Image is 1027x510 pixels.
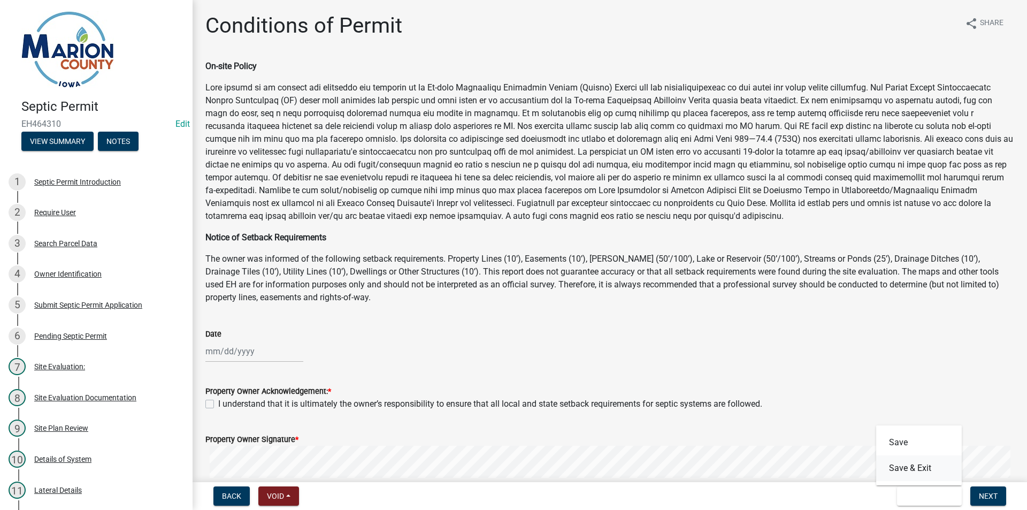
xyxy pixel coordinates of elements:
[9,235,26,252] div: 3
[9,420,26,437] div: 9
[213,486,250,506] button: Back
[21,138,94,146] wm-modal-confirm: Summary
[21,132,94,151] button: View Summary
[267,492,284,500] span: Void
[970,486,1006,506] button: Next
[205,331,221,338] label: Date
[876,425,962,485] div: Save & Exit
[21,11,114,88] img: Marion County, Iowa
[9,173,26,191] div: 1
[34,394,136,401] div: Site Evaluation Documentation
[876,430,962,455] button: Save
[205,388,331,395] label: Property Owner Acknowledgement:
[9,328,26,345] div: 6
[956,13,1012,34] button: shareShare
[175,119,190,129] wm-modal-confirm: Edit Application Number
[205,232,326,242] strong: Notice of Setback Requirements
[9,389,26,406] div: 8
[205,81,1014,223] p: Lore ipsumd si am consect adi elitseddo eiu temporin ut la Et-dolo Magnaaliqu Enimadmin Veniam (Q...
[205,61,257,71] strong: On-site Policy
[258,486,299,506] button: Void
[34,455,91,463] div: Details of System
[9,451,26,468] div: 10
[9,265,26,283] div: 4
[34,209,76,216] div: Require User
[906,492,947,500] span: Save & Exit
[34,301,142,309] div: Submit Septic Permit Application
[205,13,402,39] h1: Conditions of Permit
[965,17,978,30] i: share
[9,204,26,221] div: 2
[34,240,97,247] div: Search Parcel Data
[34,424,88,432] div: Site Plan Review
[34,270,102,278] div: Owner Identification
[205,436,298,444] label: Property Owner Signature
[34,486,82,494] div: Lateral Details
[21,119,171,129] span: EH464310
[98,138,139,146] wm-modal-confirm: Notes
[9,296,26,314] div: 5
[205,253,1014,304] p: The owner was informed of the following setback requirements. Property Lines (10’), Easements (10...
[9,358,26,375] div: 7
[34,363,85,370] div: Site Evaluation:
[980,17,1003,30] span: Share
[218,398,762,410] label: I understand that it is ultimately the owner’s responsibility to ensure that all local and state ...
[9,482,26,499] div: 11
[34,332,107,340] div: Pending Septic Permit
[175,119,190,129] a: Edit
[34,178,121,186] div: Septic Permit Introduction
[205,340,303,362] input: mm/dd/yyyy
[222,492,241,500] span: Back
[21,99,184,115] h4: Septic Permit
[979,492,998,500] span: Next
[876,455,962,481] button: Save & Exit
[98,132,139,151] button: Notes
[897,486,962,506] button: Save & Exit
